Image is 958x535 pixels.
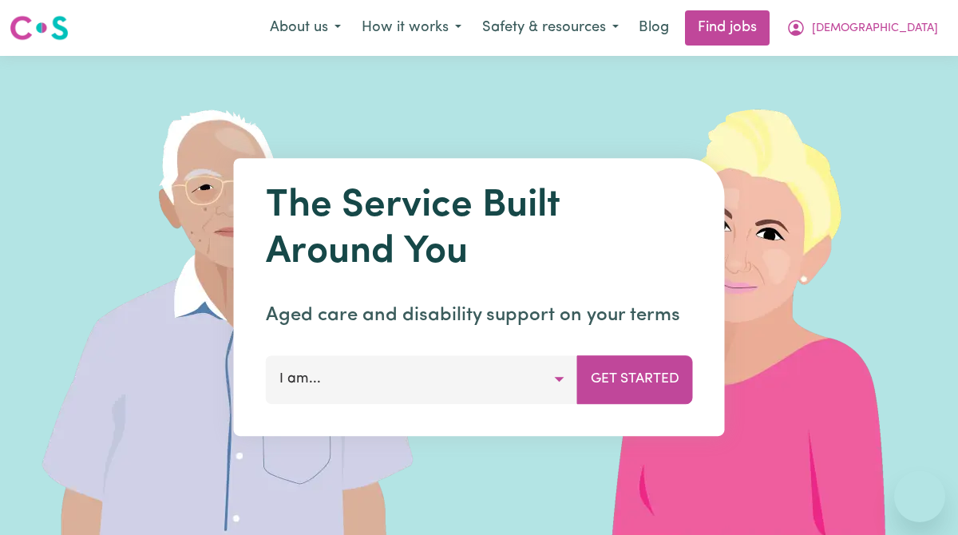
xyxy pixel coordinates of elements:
button: Get Started [577,355,693,403]
a: Careseekers logo [10,10,69,46]
p: Aged care and disability support on your terms [266,301,693,330]
iframe: Button to launch messaging window [894,471,945,522]
img: Careseekers logo [10,14,69,42]
span: [DEMOGRAPHIC_DATA] [812,20,938,38]
button: How it works [351,11,472,45]
a: Blog [629,10,679,46]
button: I am... [266,355,578,403]
button: About us [259,11,351,45]
a: Find jobs [685,10,770,46]
h1: The Service Built Around You [266,184,693,275]
button: My Account [776,11,948,45]
button: Safety & resources [472,11,629,45]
